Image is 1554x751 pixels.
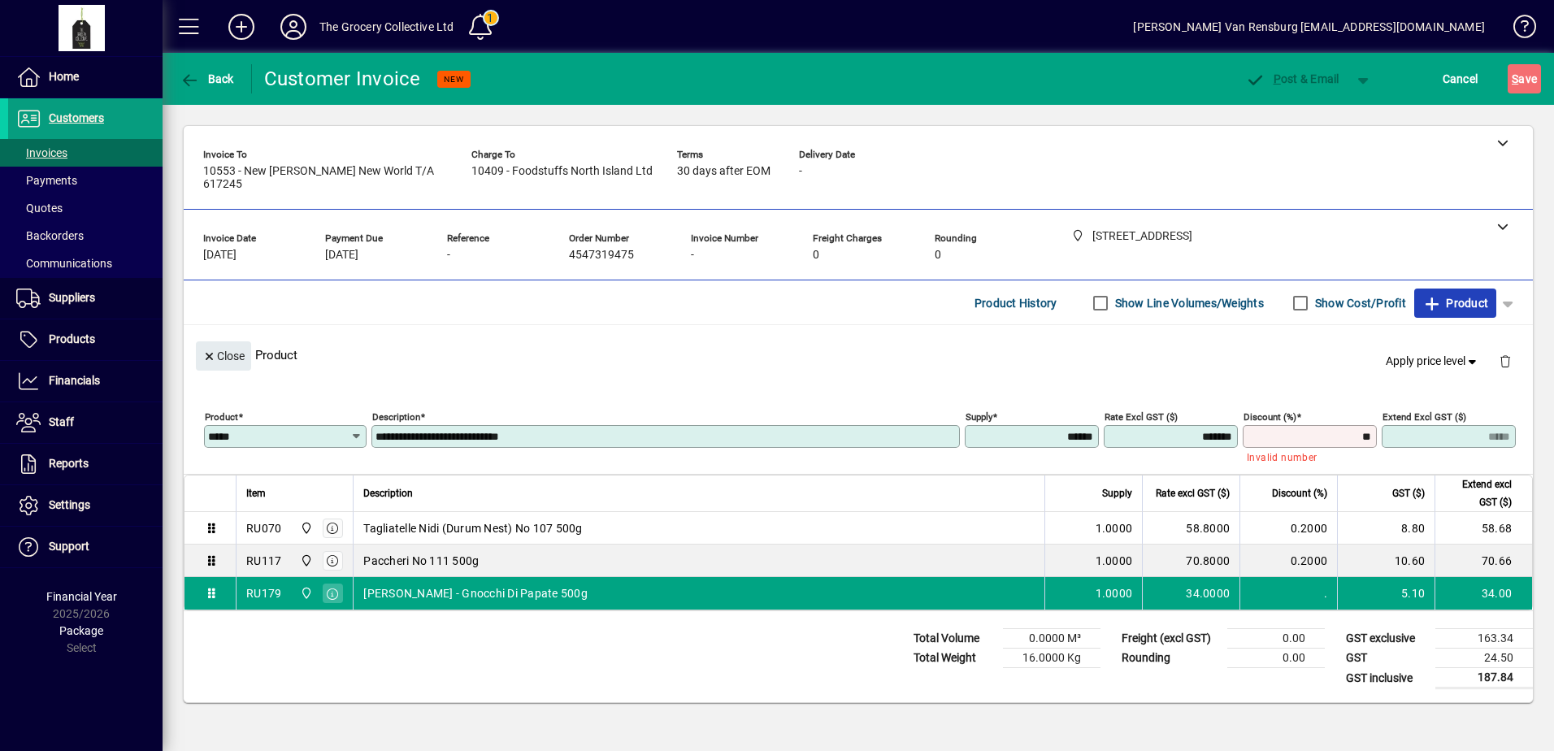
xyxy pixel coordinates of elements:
span: ost & Email [1245,72,1339,85]
app-page-header-button: Back [163,64,252,93]
td: GST inclusive [1338,668,1435,688]
td: 0.00 [1227,629,1325,649]
span: Communications [16,257,112,270]
div: The Grocery Collective Ltd [319,14,454,40]
td: 10.60 [1337,545,1435,577]
span: Back [180,72,234,85]
label: Show Line Volumes/Weights [1112,295,1264,311]
span: Suppliers [49,291,95,304]
span: 1.0000 [1096,520,1133,536]
td: 24.50 [1435,649,1533,668]
div: Customer Invoice [264,66,421,92]
div: RU117 [246,553,281,569]
span: Financials [49,374,100,387]
mat-label: Product [205,411,238,423]
span: Invoices [16,146,67,159]
a: Home [8,57,163,98]
span: Discount (%) [1272,484,1327,502]
span: S [1512,72,1518,85]
span: Product History [975,290,1057,316]
span: Cancel [1443,66,1478,92]
mat-label: Description [372,411,420,423]
span: Reports [49,457,89,470]
a: Communications [8,250,163,277]
td: 5.10 [1337,577,1435,610]
span: Products [49,332,95,345]
a: Products [8,319,163,360]
span: - [691,249,694,262]
span: GST ($) [1392,484,1425,502]
app-page-header-button: Delete [1486,354,1525,368]
span: 4/75 Apollo Drive [296,519,315,537]
div: 34.0000 [1152,585,1230,601]
span: 4/75 Apollo Drive [296,584,315,602]
span: 4/75 Apollo Drive [296,552,315,570]
td: 58.68 [1435,512,1532,545]
div: 70.8000 [1152,553,1230,569]
a: Payments [8,167,163,194]
span: Support [49,540,89,553]
td: Freight (excl GST) [1113,629,1227,649]
span: Item [246,484,266,502]
span: Apply price level [1386,353,1480,370]
span: 0 [813,249,819,262]
button: Add [215,12,267,41]
td: 0.0000 M³ [1003,629,1100,649]
span: Quotes [16,202,63,215]
mat-error: Invalid number [1247,448,1364,465]
span: Tagliatelle Nidi (Durum Nest) No 107 500g [363,520,582,536]
span: - [799,165,802,178]
a: Financials [8,361,163,402]
span: Package [59,624,103,637]
a: Reports [8,444,163,484]
td: Total Weight [905,649,1003,668]
button: Apply price level [1379,347,1487,376]
span: [PERSON_NAME] - Gnocchi Di Papate 500g [363,585,588,601]
td: 163.34 [1435,629,1533,649]
a: Settings [8,485,163,526]
span: Backorders [16,229,84,242]
td: . [1239,577,1337,610]
button: Delete [1486,341,1525,380]
span: 1.0000 [1096,585,1133,601]
span: 4547319475 [569,249,634,262]
td: GST [1338,649,1435,668]
td: 0.2000 [1239,512,1337,545]
span: Paccheri No 111 500g [363,553,479,569]
button: Product History [968,289,1064,318]
span: Staff [49,415,74,428]
a: Invoices [8,139,163,167]
td: 0.00 [1227,649,1325,668]
span: [DATE] [325,249,358,262]
label: Show Cost/Profit [1312,295,1406,311]
span: Payments [16,174,77,187]
mat-label: Extend excl GST ($) [1383,411,1466,423]
mat-label: Supply [966,411,992,423]
button: Save [1508,64,1541,93]
td: GST exclusive [1338,629,1435,649]
span: Supply [1102,484,1132,502]
span: Extend excl GST ($) [1445,475,1512,511]
td: 16.0000 Kg [1003,649,1100,668]
a: Backorders [8,222,163,250]
app-page-header-button: Close [192,348,255,362]
td: Total Volume [905,629,1003,649]
td: Rounding [1113,649,1227,668]
span: Close [202,343,245,370]
a: Knowledge Base [1501,3,1534,56]
a: Staff [8,402,163,443]
span: 0 [935,249,941,262]
a: Quotes [8,194,163,222]
td: 34.00 [1435,577,1532,610]
span: Description [363,484,413,502]
td: 8.80 [1337,512,1435,545]
a: Support [8,527,163,567]
span: Customers [49,111,104,124]
div: RU179 [246,585,281,601]
button: Back [176,64,238,93]
div: Product [184,325,1533,384]
span: 1.0000 [1096,553,1133,569]
button: Post & Email [1237,64,1348,93]
td: 0.2000 [1239,545,1337,577]
span: NEW [444,74,464,85]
